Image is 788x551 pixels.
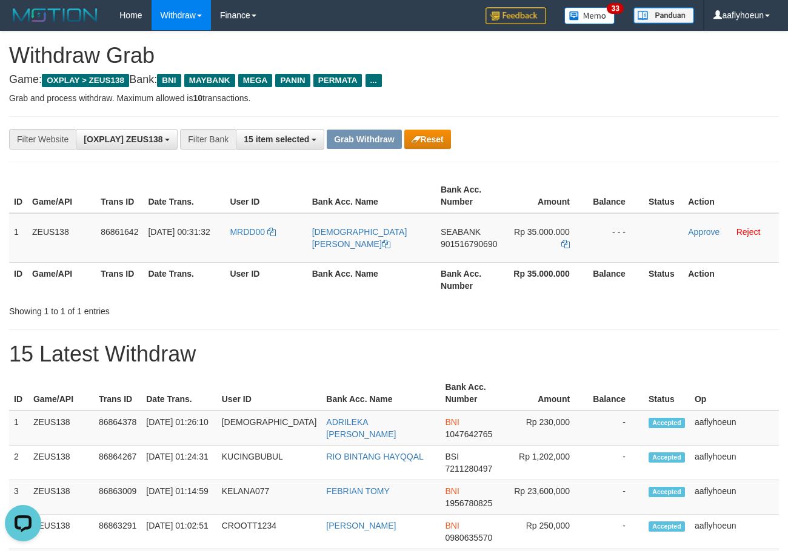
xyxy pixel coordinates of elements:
[217,515,322,549] td: CROOTT1234
[94,411,141,446] td: 86864378
[101,227,138,237] span: 86861642
[238,74,273,87] span: MEGA
[275,74,310,87] span: PANIN
[561,239,570,249] a: Copy 35000000 to clipboard
[9,480,28,515] td: 3
[736,227,761,237] a: Reject
[225,262,307,297] th: User ID
[326,486,390,496] a: FEBRIAN TOMY
[94,446,141,480] td: 86864267
[326,521,396,530] a: [PERSON_NAME]
[84,134,162,144] span: [OXPLAY] ZEUS138
[683,179,779,213] th: Action
[193,93,202,103] strong: 10
[76,129,178,150] button: [OXPLAY] ZEUS138
[9,376,28,411] th: ID
[9,129,76,150] div: Filter Website
[141,376,216,411] th: Date Trans.
[506,262,587,297] th: Rp 35.000.000
[649,452,685,463] span: Accepted
[96,179,143,213] th: Trans ID
[184,74,235,87] span: MAYBANK
[141,515,216,549] td: [DATE] 01:02:51
[436,179,506,213] th: Bank Acc. Number
[326,452,424,461] a: RIO BINTANG HAYQQAL
[445,486,459,496] span: BNI
[180,129,236,150] div: Filter Bank
[96,262,143,297] th: Trans ID
[313,74,362,87] span: PERMATA
[633,7,694,24] img: panduan.png
[307,262,436,297] th: Bank Acc. Name
[649,418,685,428] span: Accepted
[236,129,324,150] button: 15 item selected
[9,411,28,446] td: 1
[28,515,94,549] td: ZEUS138
[157,74,181,87] span: BNI
[445,429,492,439] span: Copy 1047642765 to clipboard
[445,452,459,461] span: BSI
[28,411,94,446] td: ZEUS138
[588,213,644,263] td: - - -
[321,376,440,411] th: Bank Acc. Name
[514,227,570,237] span: Rp 35.000.000
[688,227,720,237] a: Approve
[5,5,41,41] button: Open LiveChat chat widget
[644,179,683,213] th: Status
[440,376,509,411] th: Bank Acc. Number
[27,262,96,297] th: Game/API
[436,262,506,297] th: Bank Acc. Number
[9,74,779,86] h4: Game: Bank:
[27,213,96,263] td: ZEUS138
[649,521,685,532] span: Accepted
[326,417,396,439] a: ADRILEKA [PERSON_NAME]
[506,179,587,213] th: Amount
[509,411,588,446] td: Rp 230,000
[588,411,644,446] td: -
[607,3,623,14] span: 33
[225,179,307,213] th: User ID
[9,446,28,480] td: 2
[690,376,779,411] th: Op
[509,446,588,480] td: Rp 1,202,000
[9,213,27,263] td: 1
[445,464,492,473] span: Copy 7211280497 to clipboard
[690,480,779,515] td: aaflyhoeun
[588,376,644,411] th: Balance
[509,480,588,515] td: Rp 23,600,000
[28,446,94,480] td: ZEUS138
[9,6,101,24] img: MOTION_logo.png
[230,227,275,237] a: MRDD00
[230,227,265,237] span: MRDD00
[28,376,94,411] th: Game/API
[94,376,141,411] th: Trans ID
[9,342,779,366] h1: 15 Latest Withdraw
[588,262,644,297] th: Balance
[486,7,546,24] img: Feedback.jpg
[143,179,225,213] th: Date Trans.
[143,262,225,297] th: Date Trans.
[445,521,459,530] span: BNI
[644,376,690,411] th: Status
[644,262,683,297] th: Status
[28,480,94,515] td: ZEUS138
[9,92,779,104] p: Grab and process withdraw. Maximum allowed is transactions.
[445,498,492,508] span: Copy 1956780825 to clipboard
[683,262,779,297] th: Action
[509,376,588,411] th: Amount
[509,515,588,549] td: Rp 250,000
[141,411,216,446] td: [DATE] 01:26:10
[588,179,644,213] th: Balance
[9,44,779,68] h1: Withdraw Grab
[690,411,779,446] td: aaflyhoeun
[404,130,451,149] button: Reset
[564,7,615,24] img: Button%20Memo.svg
[141,446,216,480] td: [DATE] 01:24:31
[94,480,141,515] td: 86863009
[649,487,685,497] span: Accepted
[312,227,407,249] a: [DEMOGRAPHIC_DATA][PERSON_NAME]
[445,417,459,427] span: BNI
[244,134,309,144] span: 15 item selected
[94,515,141,549] td: 86863291
[441,239,497,249] span: Copy 901516790690 to clipboard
